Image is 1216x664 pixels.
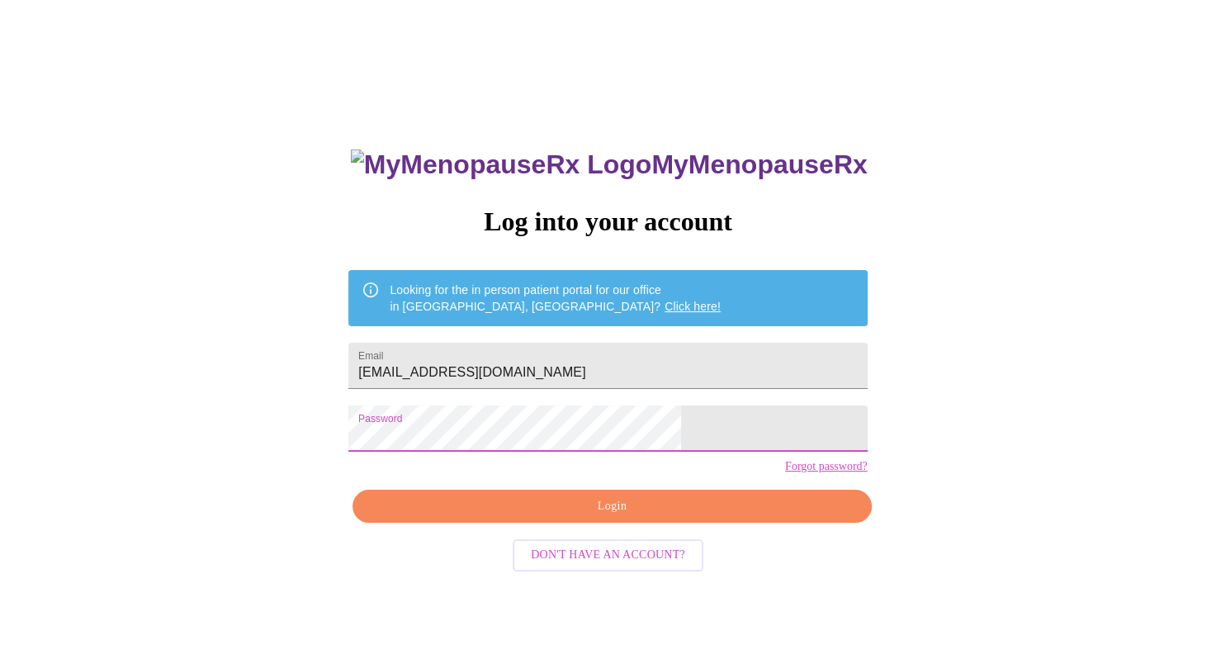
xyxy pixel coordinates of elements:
[785,460,868,473] a: Forgot password?
[531,545,685,566] span: Don't have an account?
[352,490,871,524] button: Login
[371,496,852,517] span: Login
[513,539,703,572] button: Don't have an account?
[665,300,721,313] a: Click here!
[351,149,651,180] img: MyMenopauseRx Logo
[351,149,868,180] h3: MyMenopauseRx
[390,275,721,321] div: Looking for the in person patient portal for our office in [GEOGRAPHIC_DATA], [GEOGRAPHIC_DATA]?
[509,547,707,561] a: Don't have an account?
[348,206,867,237] h3: Log into your account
